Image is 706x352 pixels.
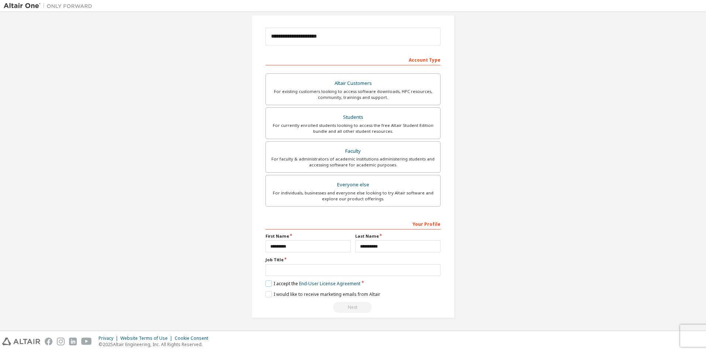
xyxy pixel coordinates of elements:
img: linkedin.svg [69,338,77,345]
img: instagram.svg [57,338,65,345]
div: Students [270,112,436,122]
div: For currently enrolled students looking to access the free Altair Student Edition bundle and all ... [270,122,436,134]
div: Everyone else [270,180,436,190]
label: I accept the [265,280,360,287]
div: Account Type [265,54,441,65]
div: For existing customers looking to access software downloads, HPC resources, community, trainings ... [270,89,436,100]
div: Privacy [99,335,120,341]
div: Altair Customers [270,78,436,89]
label: Job Title [265,257,441,263]
img: facebook.svg [45,338,52,345]
div: Faculty [270,146,436,156]
label: Last Name [355,233,441,239]
a: End-User License Agreement [299,280,360,287]
div: For individuals, businesses and everyone else looking to try Altair software and explore our prod... [270,190,436,202]
label: I would like to receive marketing emails from Altair [265,291,380,297]
label: First Name [265,233,351,239]
div: Website Terms of Use [120,335,175,341]
div: Read and acccept EULA to continue [265,302,441,313]
img: altair_logo.svg [2,338,40,345]
img: Altair One [4,2,96,10]
div: Your Profile [265,218,441,230]
div: For faculty & administrators of academic institutions administering students and accessing softwa... [270,156,436,168]
p: © 2025 Altair Engineering, Inc. All Rights Reserved. [99,341,213,348]
img: youtube.svg [81,338,92,345]
div: Cookie Consent [175,335,213,341]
